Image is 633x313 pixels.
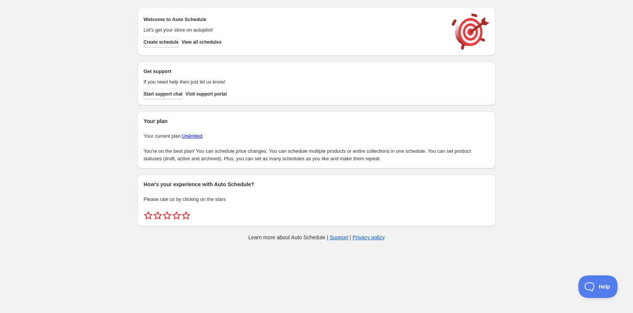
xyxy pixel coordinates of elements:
span: Visit support portal [185,91,227,97]
p: If you need help then just let us know! [144,78,444,86]
a: Start support chat [144,89,182,99]
a: Privacy policy [353,234,385,240]
a: Unlimited [182,133,202,139]
p: You're on the best plan! You can schedule price changes. You can schedule multiple products or en... [144,147,489,163]
span: Start support chat [144,91,182,97]
span: Create schedule [144,39,179,45]
h2: Your plan [144,117,489,125]
a: Visit support portal [185,89,227,99]
p: Learn more about Auto Schedule | | [248,234,385,241]
p: Please rate us by clicking on the stars [144,196,489,203]
p: Let's get your store on autopilot! [144,26,444,34]
h2: How's your experience with Auto Schedule? [144,181,489,188]
h2: Get support [144,68,444,75]
p: Your current plan: [144,132,489,140]
span: View all schedules [182,39,222,45]
button: View all schedules [182,37,222,47]
a: Support [330,234,348,240]
h2: Welcome to Auto Schedule [144,16,444,23]
iframe: Toggle Customer Support [578,275,618,298]
button: Create schedule [144,37,179,47]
